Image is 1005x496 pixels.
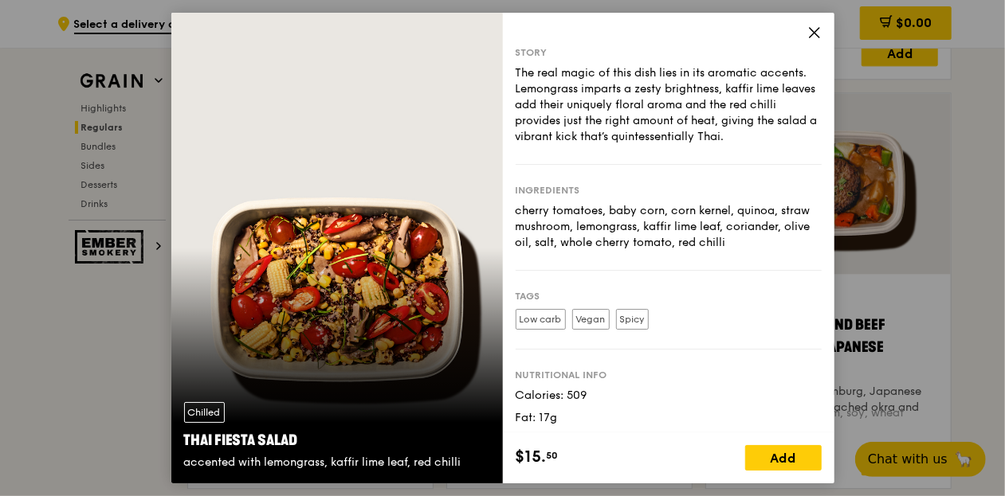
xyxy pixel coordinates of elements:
div: Fat: 17g [516,410,822,426]
div: Add [745,445,822,471]
div: Tags [516,290,822,303]
div: Calories: 509 [516,388,822,404]
div: The real magic of this dish lies in its aromatic accents. Lemongrass imparts a zesty brightness, ... [516,65,822,145]
div: Story [516,46,822,59]
div: cherry tomatoes, baby corn, corn kernel, quinoa, straw mushroom, lemongrass, kaffir lime leaf, co... [516,203,822,251]
div: Chilled [184,402,225,423]
div: Ingredients [516,184,822,197]
div: accented with lemongrass, kaffir lime leaf, red chilli [184,455,490,471]
div: Thai Fiesta Salad [184,429,490,451]
label: Vegan [572,309,610,330]
div: Nutritional info [516,369,822,381]
span: 50 [547,449,559,462]
label: Low carb [516,309,566,330]
label: Spicy [616,309,649,330]
span: $15. [516,445,547,469]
